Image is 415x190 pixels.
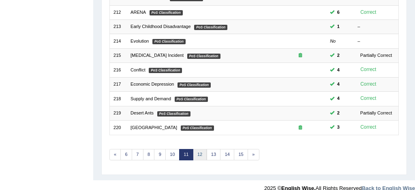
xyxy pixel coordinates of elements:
[334,67,342,74] span: You can still take this question
[334,110,342,117] span: You can still take this question
[130,82,174,86] a: Economic Depression
[334,95,342,102] span: You can still take this question
[130,110,154,115] a: Desert Ants
[143,149,155,160] a: 8
[157,111,190,117] em: PoS Classification
[109,92,127,106] td: 218
[357,52,395,59] div: Partially Correct
[109,77,127,91] td: 217
[357,80,379,89] div: Correct
[154,149,166,160] a: 9
[109,34,127,48] td: 214
[334,23,342,30] span: You can still take this question
[109,48,127,63] td: 215
[130,53,184,58] a: [MEDICAL_DATA] Incident
[109,106,127,120] td: 219
[357,110,395,117] div: Partially Correct
[207,149,221,160] a: 13
[187,54,220,59] em: PoS Classification
[181,125,214,131] em: PoS Classification
[278,125,323,131] div: Exam occurring question
[330,39,336,43] em: No
[178,82,211,88] em: PoS Classification
[334,52,342,59] span: You can still take this question
[334,9,342,16] span: You can still take this question
[357,24,395,30] div: –
[132,149,143,160] a: 7
[175,97,208,102] em: PoS Classification
[220,149,234,160] a: 14
[109,5,127,19] td: 212
[109,121,127,135] td: 220
[130,96,171,101] a: Supply and Demand
[109,149,121,160] a: «
[194,25,227,30] em: PoS Classification
[149,68,182,73] em: PoS Classification
[165,149,180,160] a: 10
[130,10,146,15] a: ARENA
[193,149,207,160] a: 12
[109,63,127,77] td: 216
[150,10,183,15] em: PoS Classification
[234,149,248,160] a: 15
[278,52,323,59] div: Exam occurring question
[248,149,259,160] a: »
[357,9,379,17] div: Correct
[130,39,149,43] a: Evolution
[109,20,127,34] td: 213
[357,66,379,74] div: Correct
[334,124,342,131] span: You can still take this question
[357,123,379,132] div: Correct
[130,24,191,29] a: Early Childhood Disadvantage
[357,95,379,103] div: Correct
[130,67,145,72] a: Conflict
[152,39,186,44] em: PoS Classification
[120,149,132,160] a: 6
[334,81,342,88] span: You can still take this question
[179,149,193,160] a: 11
[130,125,177,130] a: [GEOGRAPHIC_DATA]
[357,38,395,45] div: –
